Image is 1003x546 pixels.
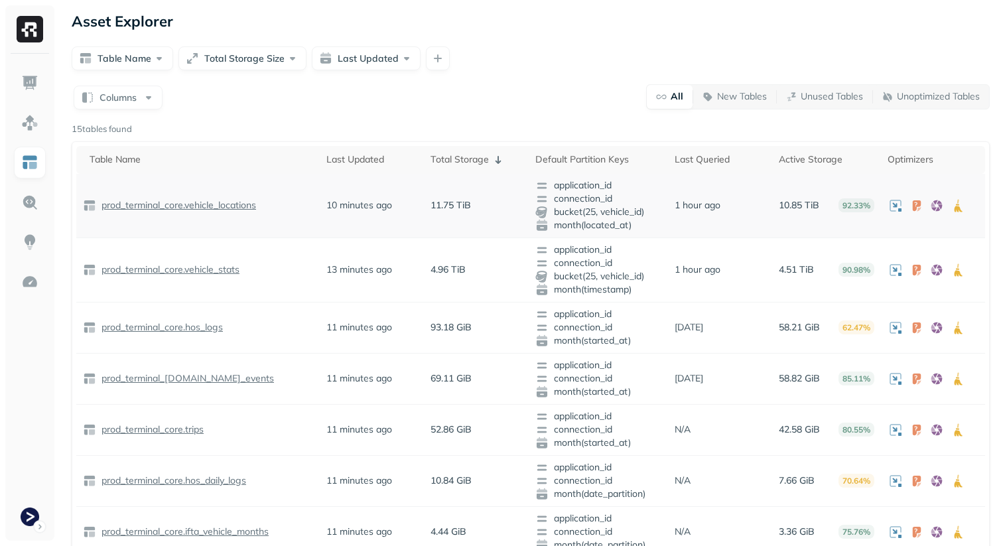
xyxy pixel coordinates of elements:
span: application_id [535,243,661,257]
p: 90.98% [838,263,874,277]
p: prod_terminal_core.hos_logs [99,321,223,334]
p: prod_terminal_core.trips [99,423,204,436]
img: Asset Explorer [21,154,38,171]
button: Columns [74,86,163,109]
p: 4.44 GiB [431,525,466,538]
span: month(timestamp) [535,283,661,297]
p: 1 hour ago [675,199,720,212]
p: 52.86 GiB [431,423,472,436]
p: 80.55% [838,423,874,437]
a: prod_terminal_[DOMAIN_NAME]_events [96,372,274,385]
p: 11 minutes ago [326,474,392,487]
span: month(started_at) [535,334,661,348]
span: connection_id [535,321,661,334]
img: Insights [21,234,38,251]
span: month(date_partition) [535,488,661,501]
span: connection_id [535,257,661,270]
span: connection_id [535,372,661,385]
img: Query Explorer [21,194,38,211]
p: 62.47% [838,320,874,334]
div: Total Storage [431,152,521,168]
span: connection_id [535,474,661,488]
a: prod_terminal_core.trips [96,423,204,436]
p: All [671,90,683,103]
p: 4.51 TiB [779,263,814,276]
a: prod_terminal_core.vehicle_stats [96,263,239,276]
img: Terminal [21,508,39,526]
span: bucket(25, vehicle_id) [535,270,661,283]
p: 3.36 GiB [779,525,815,538]
p: 42.58 GiB [779,423,820,436]
p: Unoptimized Tables [897,90,980,103]
p: prod_terminal_[DOMAIN_NAME]_events [99,372,274,385]
p: 13 minutes ago [326,263,392,276]
img: Optimization [21,273,38,291]
p: 10.85 TiB [779,199,819,212]
p: 11 minutes ago [326,372,392,385]
span: application_id [535,410,661,423]
p: 75.76% [838,525,874,539]
p: 4.96 TiB [431,263,466,276]
span: bucket(25, vehicle_id) [535,206,661,219]
img: table [83,423,96,437]
div: Table Name [90,153,313,166]
span: application_id [535,359,661,372]
span: connection_id [535,423,661,437]
p: Unused Tables [801,90,863,103]
p: prod_terminal_core.vehicle_locations [99,199,256,212]
button: Last Updated [312,46,421,70]
p: 10.84 GiB [431,474,472,487]
span: connection_id [535,192,661,206]
p: 92.33% [838,198,874,212]
p: 69.11 GiB [431,372,472,385]
a: prod_terminal_core.ifta_vehicle_months [96,525,269,538]
p: New Tables [717,90,767,103]
p: 58.82 GiB [779,372,820,385]
p: Asset Explorer [72,12,173,31]
span: application_id [535,308,661,321]
img: Ryft [17,16,43,42]
p: 7.66 GiB [779,474,815,487]
button: Table Name [72,46,173,70]
p: 11.75 TiB [431,199,471,212]
button: Total Storage Size [178,46,306,70]
p: 10 minutes ago [326,199,392,212]
p: 85.11% [838,372,874,385]
div: Active Storage [779,153,874,166]
span: month(located_at) [535,219,661,232]
img: table [83,525,96,539]
p: 11 minutes ago [326,525,392,538]
a: prod_terminal_core.hos_daily_logs [96,474,246,487]
img: table [83,372,96,385]
p: 15 tables found [72,123,132,136]
p: 11 minutes ago [326,423,392,436]
p: 70.64% [838,474,874,488]
p: 1 hour ago [675,263,720,276]
p: 93.18 GiB [431,321,472,334]
p: [DATE] [675,321,703,334]
div: Last Updated [326,153,417,166]
img: table [83,199,96,212]
img: table [83,263,96,277]
span: application_id [535,512,661,525]
span: application_id [535,461,661,474]
a: prod_terminal_core.hos_logs [96,321,223,334]
p: 11 minutes ago [326,321,392,334]
div: Last Queried [675,153,766,166]
div: Default Partition Keys [535,153,661,166]
p: N/A [675,423,691,436]
img: Assets [21,114,38,131]
span: month(started_at) [535,385,661,399]
span: connection_id [535,525,661,539]
p: [DATE] [675,372,703,385]
p: N/A [675,474,691,487]
span: month(started_at) [535,437,661,450]
p: N/A [675,525,691,538]
div: Optimizers [888,153,978,166]
p: prod_terminal_core.ifta_vehicle_months [99,525,269,538]
span: application_id [535,179,661,192]
img: table [83,474,96,488]
p: 58.21 GiB [779,321,820,334]
img: Dashboard [21,74,38,92]
p: prod_terminal_core.hos_daily_logs [99,474,246,487]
